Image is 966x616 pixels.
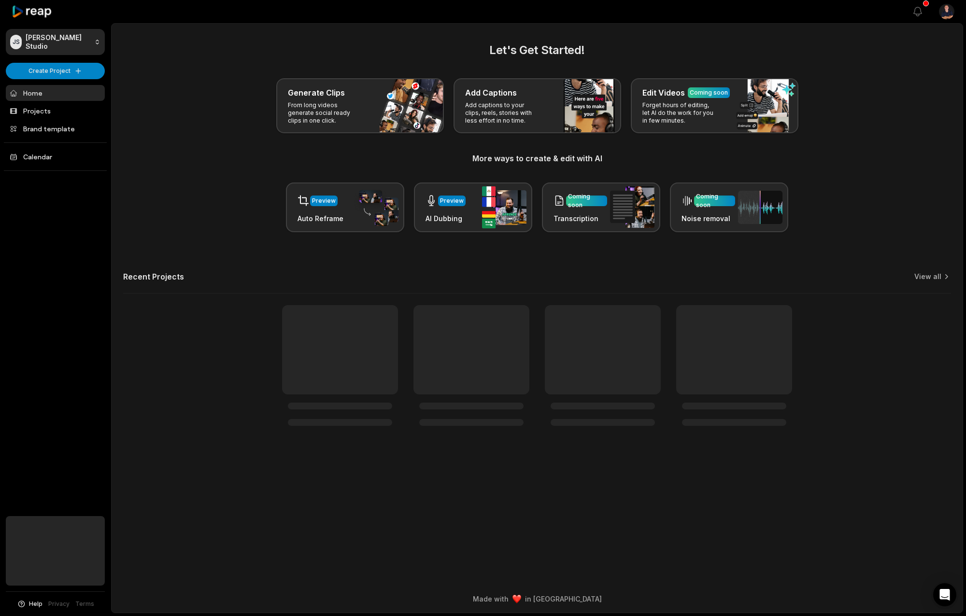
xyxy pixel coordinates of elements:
[642,87,685,98] h3: Edit Videos
[288,101,363,125] p: From long videos generate social ready clips in one click.
[6,63,105,79] button: Create Project
[298,213,343,224] h3: Auto Reframe
[75,600,94,608] a: Terms
[642,101,717,125] p: Forget hours of editing, let AI do the work for you in few minutes.
[465,87,517,98] h3: Add Captions
[512,595,521,603] img: heart emoji
[6,103,105,119] a: Projects
[123,42,951,59] h2: Let's Get Started!
[10,35,22,49] div: JS
[29,600,43,608] span: Help
[6,85,105,101] a: Home
[568,192,605,210] div: Coming soon
[48,600,70,608] a: Privacy
[123,272,184,281] h2: Recent Projects
[482,186,526,228] img: ai_dubbing.png
[933,583,956,606] div: Open Intercom Messenger
[17,600,43,608] button: Help
[426,213,466,224] h3: AI Dubbing
[738,191,782,224] img: noise_removal.png
[6,149,105,165] a: Calendar
[312,196,336,205] div: Preview
[696,192,733,210] div: Coming soon
[554,213,607,224] h3: Transcription
[690,88,728,97] div: Coming soon
[354,189,398,226] img: auto_reframe.png
[440,196,464,205] div: Preview
[465,101,540,125] p: Add captions to your clips, reels, stories with less effort in no time.
[26,33,90,51] p: [PERSON_NAME] Studio
[610,186,654,228] img: transcription.png
[123,153,951,164] h3: More ways to create & edit with AI
[120,594,954,604] div: Made with in [GEOGRAPHIC_DATA]
[682,213,735,224] h3: Noise removal
[288,87,345,98] h3: Generate Clips
[914,272,941,281] a: View all
[6,121,105,137] a: Brand template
